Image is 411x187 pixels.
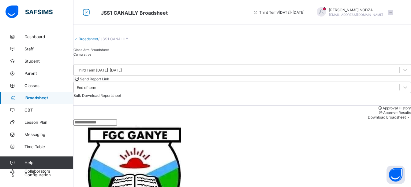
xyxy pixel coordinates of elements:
[77,85,96,90] div: End of term
[25,95,73,100] span: Broadsheet
[80,77,109,81] span: Send Report Link
[24,46,73,51] span: Staff
[387,166,405,184] button: Open asap
[6,5,53,18] img: safsims
[79,37,98,41] a: Broadsheet
[368,115,406,119] span: Download Broadsheet
[24,83,73,88] span: Classes
[329,8,383,12] span: [PERSON_NAME] NODZA
[24,34,73,39] span: Dashboard
[24,160,73,165] span: Help
[24,59,73,64] span: Student
[24,144,73,149] span: Time Table
[24,71,73,76] span: Parent
[98,37,128,41] span: / JSS1 CANALILY
[73,48,109,52] span: Class Arm Broadsheet
[383,110,411,115] span: Approve Results
[329,13,383,16] span: [EMAIL_ADDRESS][DOMAIN_NAME]
[24,120,73,125] span: Lesson Plan
[383,106,411,110] span: Approval History
[311,7,396,17] div: EDWARDNODZA
[77,68,122,72] div: Third Term [DATE]-[DATE]
[73,93,121,98] span: Bulk Download Reportsheet
[24,172,73,177] span: Configuration
[253,10,305,15] span: session/term information
[73,52,91,57] span: Cumulative
[24,108,73,112] span: CBT
[101,10,168,16] span: Class Arm Broadsheet
[24,132,73,137] span: Messaging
